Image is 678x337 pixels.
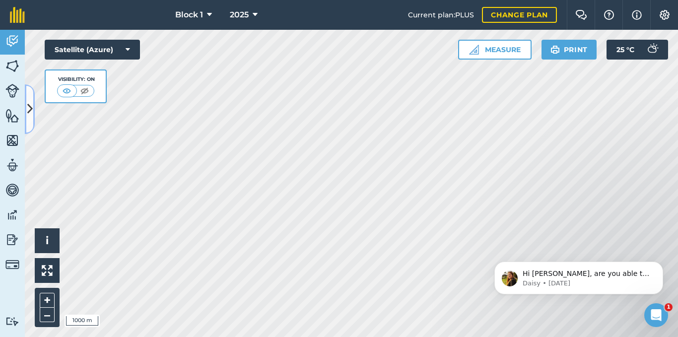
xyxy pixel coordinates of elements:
[5,84,19,98] img: svg+xml;base64,PD94bWwgdmVyc2lvbj0iMS4wIiBlbmNvZGluZz0idXRmLTgiPz4KPCEtLSBHZW5lcmF0b3I6IEFkb2JlIE...
[469,45,479,55] img: Ruler icon
[5,59,19,73] img: svg+xml;base64,PHN2ZyB4bWxucz0iaHR0cDovL3d3dy53My5vcmcvMjAwMC9zdmciIHdpZHRoPSI1NiIgaGVpZ2h0PSI2MC...
[46,234,49,247] span: i
[659,10,671,20] img: A cog icon
[5,133,19,148] img: svg+xml;base64,PHN2ZyB4bWxucz0iaHR0cDovL3d3dy53My5vcmcvMjAwMC9zdmciIHdpZHRoPSI1NiIgaGVpZ2h0PSI2MC...
[57,75,95,83] div: Visibility: On
[175,9,203,21] span: Block 1
[542,40,597,60] button: Print
[607,40,668,60] button: 25 °C
[5,317,19,326] img: svg+xml;base64,PD94bWwgdmVyc2lvbj0iMS4wIiBlbmNvZGluZz0idXRmLTgiPz4KPCEtLSBHZW5lcmF0b3I6IEFkb2JlIE...
[603,10,615,20] img: A question mark icon
[42,265,53,276] img: Four arrows, one pointing top left, one top right, one bottom right and the last bottom left
[550,44,560,56] img: svg+xml;base64,PHN2ZyB4bWxucz0iaHR0cDovL3d3dy53My5vcmcvMjAwMC9zdmciIHdpZHRoPSIxOSIgaGVpZ2h0PSIyNC...
[644,303,668,327] iframe: Intercom live chat
[45,40,140,60] button: Satellite (Azure)
[642,40,662,60] img: svg+xml;base64,PD94bWwgdmVyc2lvbj0iMS4wIiBlbmNvZGluZz0idXRmLTgiPz4KPCEtLSBHZW5lcmF0b3I6IEFkb2JlIE...
[5,158,19,173] img: svg+xml;base64,PD94bWwgdmVyc2lvbj0iMS4wIiBlbmNvZGluZz0idXRmLTgiPz4KPCEtLSBHZW5lcmF0b3I6IEFkb2JlIE...
[5,108,19,123] img: svg+xml;base64,PHN2ZyB4bWxucz0iaHR0cDovL3d3dy53My5vcmcvMjAwMC9zdmciIHdpZHRoPSI1NiIgaGVpZ2h0PSI2MC...
[665,303,673,311] span: 1
[5,207,19,222] img: svg+xml;base64,PD94bWwgdmVyc2lvbj0iMS4wIiBlbmNvZGluZz0idXRmLTgiPz4KPCEtLSBHZW5lcmF0b3I6IEFkb2JlIE...
[458,40,532,60] button: Measure
[632,9,642,21] img: svg+xml;base64,PHN2ZyB4bWxucz0iaHR0cDovL3d3dy53My5vcmcvMjAwMC9zdmciIHdpZHRoPSIxNyIgaGVpZ2h0PSIxNy...
[5,183,19,198] img: svg+xml;base64,PD94bWwgdmVyc2lvbj0iMS4wIiBlbmNvZGluZz0idXRmLTgiPz4KPCEtLSBHZW5lcmF0b3I6IEFkb2JlIE...
[40,293,55,308] button: +
[575,10,587,20] img: Two speech bubbles overlapping with the left bubble in the forefront
[616,40,634,60] span: 25 ° C
[40,308,55,322] button: –
[482,7,557,23] a: Change plan
[5,34,19,49] img: svg+xml;base64,PD94bWwgdmVyc2lvbj0iMS4wIiBlbmNvZGluZz0idXRmLTgiPz4KPCEtLSBHZW5lcmF0b3I6IEFkb2JlIE...
[61,86,73,96] img: svg+xml;base64,PHN2ZyB4bWxucz0iaHR0cDovL3d3dy53My5vcmcvMjAwMC9zdmciIHdpZHRoPSI1MCIgaGVpZ2h0PSI0MC...
[408,9,474,20] span: Current plan : PLUS
[5,258,19,271] img: svg+xml;base64,PD94bWwgdmVyc2lvbj0iMS4wIiBlbmNvZGluZz0idXRmLTgiPz4KPCEtLSBHZW5lcmF0b3I6IEFkb2JlIE...
[78,86,91,96] img: svg+xml;base64,PHN2ZyB4bWxucz0iaHR0cDovL3d3dy53My5vcmcvMjAwMC9zdmciIHdpZHRoPSI1MCIgaGVpZ2h0PSI0MC...
[10,7,25,23] img: fieldmargin Logo
[230,9,249,21] span: 2025
[479,241,678,310] iframe: Intercom notifications message
[35,228,60,253] button: i
[5,232,19,247] img: svg+xml;base64,PD94bWwgdmVyc2lvbj0iMS4wIiBlbmNvZGluZz0idXRmLTgiPz4KPCEtLSBHZW5lcmF0b3I6IEFkb2JlIE...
